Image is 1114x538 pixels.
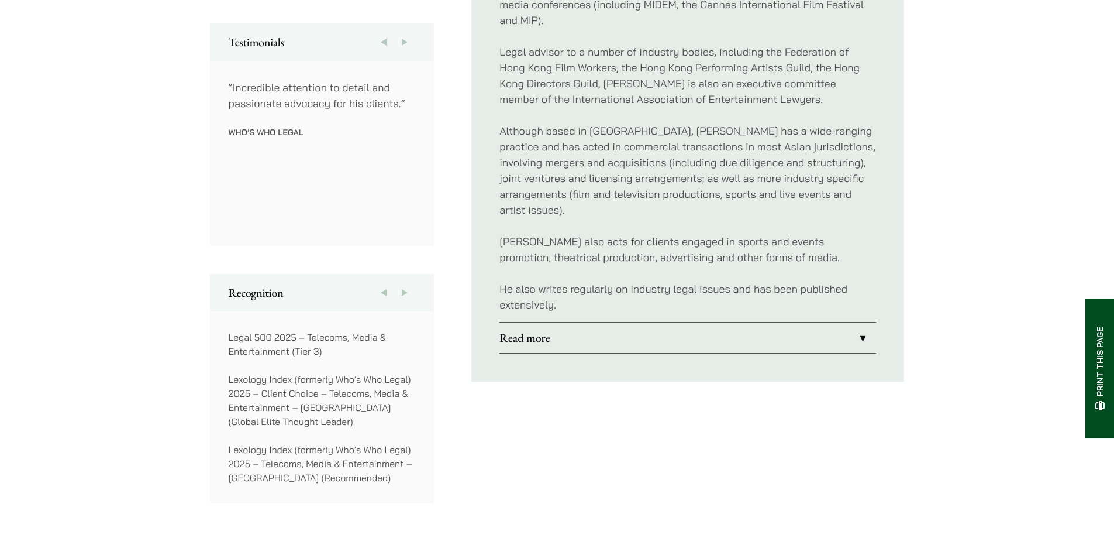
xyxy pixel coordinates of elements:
[499,44,876,107] p: Legal advisor to a number of industry bodies, including the Federation of Hong Kong Film Workers,...
[394,23,415,61] button: Next
[499,323,876,353] a: Read more
[229,35,416,49] h2: Testimonials
[394,274,415,311] button: Next
[373,274,394,311] button: Previous
[229,330,416,358] p: Legal 500 2025 – Telecoms, Media & Entertainment (Tier 3)
[229,80,416,111] p: “Incredible attention to detail and passionate advocacy for his clients.”
[229,286,416,300] h2: Recognition
[229,127,416,138] p: Who’s Who Legal
[499,234,876,265] p: [PERSON_NAME] also acts for clients engaged in sports and events promotion, theatrical production...
[499,281,876,313] p: He also writes regularly on industry legal issues and has been published extensively.
[229,443,416,485] p: Lexology Index (formerly Who’s Who Legal) 2025 – Telecoms, Media & Entertainment – [GEOGRAPHIC_DA...
[229,372,416,429] p: Lexology Index (formerly Who’s Who Legal) 2025 – Client Choice – Telecoms, Media & Entertainment ...
[373,23,394,61] button: Previous
[499,123,876,218] p: Although based in [GEOGRAPHIC_DATA], [PERSON_NAME] has a wide-ranging practice and has acted in c...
